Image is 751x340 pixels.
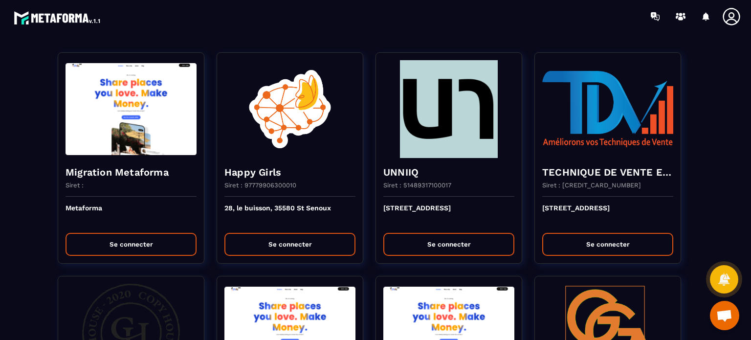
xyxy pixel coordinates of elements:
[224,204,355,226] p: 28, le buisson, 35580 St Senoux
[224,60,355,158] img: funnel-background
[224,165,355,179] h4: Happy Girls
[383,204,514,226] p: [STREET_ADDRESS]
[66,233,197,256] button: Se connecter
[383,60,514,158] img: funnel-background
[66,204,197,226] p: Metaforma
[66,181,84,189] p: Siret :
[224,181,296,189] p: Siret : 97779906300010
[542,204,673,226] p: [STREET_ADDRESS]
[542,60,673,158] img: funnel-background
[710,301,739,330] a: Ouvrir le chat
[383,181,451,189] p: Siret : 51489317100017
[14,9,102,26] img: logo
[383,233,514,256] button: Se connecter
[66,165,197,179] h4: Migration Metaforma
[542,181,641,189] p: Siret : [CREDIT_CARD_NUMBER]
[66,60,197,158] img: funnel-background
[542,233,673,256] button: Se connecter
[542,165,673,179] h4: TECHNIQUE DE VENTE EDITION
[224,233,355,256] button: Se connecter
[383,165,514,179] h4: UNNIIQ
